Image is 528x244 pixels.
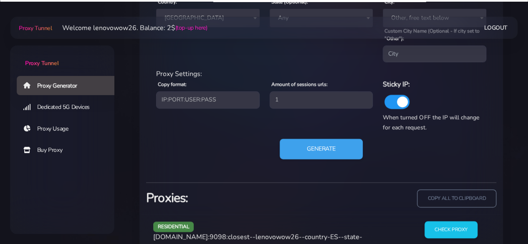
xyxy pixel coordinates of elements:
iframe: Webchat Widget [488,204,518,234]
input: City [383,45,486,62]
input: copy all to clipboard [417,189,496,207]
input: Check Proxy [424,221,477,238]
h3: Proxies: [146,189,316,206]
span: Australia [161,12,255,24]
a: (top-up here) [175,23,207,32]
a: Proxy Generator [17,76,121,95]
label: Copy format: [158,80,187,88]
span: Any [275,12,368,24]
label: Amount of sessions urls: [271,80,328,88]
h6: Sticky IP: [383,79,486,90]
span: Proxy Tunnel [19,24,52,32]
span: Proxy Tunnel [25,59,58,67]
a: Proxy Tunnel [17,21,52,35]
a: Buy Proxy [17,141,121,160]
span: Australia [156,9,260,27]
div: Proxy Settings: [151,69,491,79]
span: residential [153,221,194,232]
button: Generate [280,139,363,159]
li: Welcome lenovowow26. Balance: 2$ [52,23,207,33]
span: When turned OFF the IP will change for each request. [383,113,479,131]
a: Proxy Usage [17,119,121,138]
span: Other, free text below [383,9,486,27]
span: Any [270,9,373,27]
a: Dedicated 5G Devices [17,98,121,117]
a: Logout [484,20,508,35]
a: Proxy Tunnel [10,45,114,68]
a: Account Top Up [17,162,121,181]
span: Other, free text below [388,12,481,24]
